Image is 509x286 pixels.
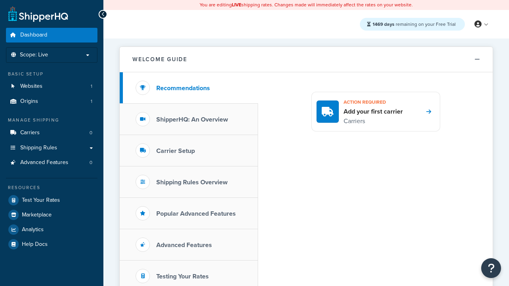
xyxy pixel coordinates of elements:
[22,197,60,204] span: Test Your Rates
[20,98,38,105] span: Origins
[20,52,48,58] span: Scope: Live
[6,71,97,77] div: Basic Setup
[6,155,97,170] li: Advanced Features
[89,159,92,166] span: 0
[6,28,97,43] a: Dashboard
[6,126,97,140] li: Carriers
[156,116,228,123] h3: ShipperHQ: An Overview
[6,94,97,109] li: Origins
[91,83,92,90] span: 1
[89,129,92,136] span: 0
[20,159,68,166] span: Advanced Features
[6,126,97,140] a: Carriers0
[6,94,97,109] a: Origins1
[344,97,403,107] h3: Action required
[20,32,47,39] span: Dashboard
[6,193,97,207] a: Test Your Rates
[156,179,227,186] h3: Shipping Rules Overview
[22,241,48,248] span: Help Docs
[6,208,97,222] a: Marketplace
[20,129,40,136] span: Carriers
[156,85,210,92] h3: Recommendations
[6,237,97,251] a: Help Docs
[156,210,236,217] h3: Popular Advanced Features
[344,116,403,126] p: Carriers
[20,83,43,90] span: Websites
[6,117,97,124] div: Manage Shipping
[91,98,92,105] span: 1
[6,155,97,170] a: Advanced Features0
[156,147,195,155] h3: Carrier Setup
[232,1,241,8] b: LIVE
[156,273,209,280] h3: Testing Your Rates
[156,242,212,249] h3: Advanced Features
[22,226,44,233] span: Analytics
[22,212,52,218] span: Marketplace
[481,258,501,278] button: Open Resource Center
[6,222,97,237] a: Analytics
[6,79,97,94] a: Websites1
[6,141,97,155] a: Shipping Rules
[344,107,403,116] h4: Add your first carrier
[373,21,394,28] strong: 1469 days
[120,47,493,72] button: Welcome Guide
[373,21,456,28] span: remaining on your Free Trial
[6,184,97,191] div: Resources
[132,56,187,62] h2: Welcome Guide
[20,145,57,151] span: Shipping Rules
[6,79,97,94] li: Websites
